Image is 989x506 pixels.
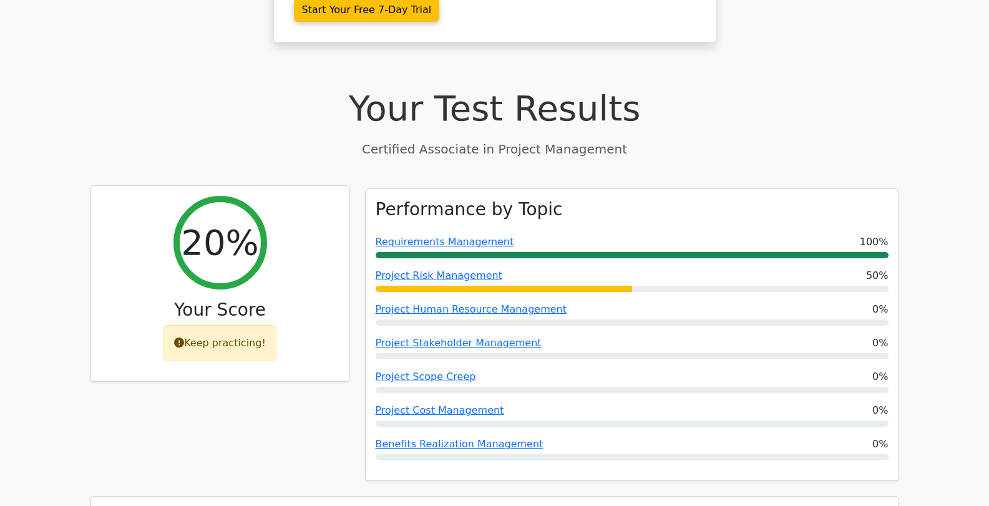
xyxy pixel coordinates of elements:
[376,438,543,450] a: Benefits Realization Management
[90,87,899,129] h1: Your Test Results
[163,325,276,361] div: Keep practicing!
[872,403,888,418] span: 0%
[101,299,339,321] h3: Your Score
[376,337,542,349] a: Project Stakeholder Management
[90,140,899,158] p: Certified Associate in Project Management
[872,336,888,351] span: 0%
[181,221,258,263] h2: 20%
[376,404,504,416] a: Project Cost Management
[860,235,889,250] span: 100%
[376,199,563,220] h3: Performance by Topic
[866,268,889,283] span: 50%
[872,302,888,317] span: 0%
[872,369,888,384] span: 0%
[872,437,888,452] span: 0%
[376,303,567,315] a: Project Human Resource Management
[376,270,502,281] a: Project Risk Management
[376,236,514,248] a: Requirements Management
[376,371,476,382] a: Project Scope Creep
